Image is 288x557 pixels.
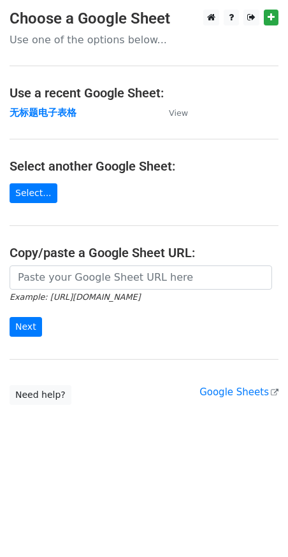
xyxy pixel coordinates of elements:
[199,386,278,398] a: Google Sheets
[10,385,71,405] a: Need help?
[10,265,272,290] input: Paste your Google Sheet URL here
[169,108,188,118] small: View
[10,292,140,302] small: Example: [URL][DOMAIN_NAME]
[10,85,278,101] h4: Use a recent Google Sheet:
[10,183,57,203] a: Select...
[10,159,278,174] h4: Select another Google Sheet:
[10,33,278,46] p: Use one of the options below...
[10,245,278,260] h4: Copy/paste a Google Sheet URL:
[10,10,278,28] h3: Choose a Google Sheet
[156,107,188,118] a: View
[10,317,42,337] input: Next
[10,107,76,118] a: 无标题电子表格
